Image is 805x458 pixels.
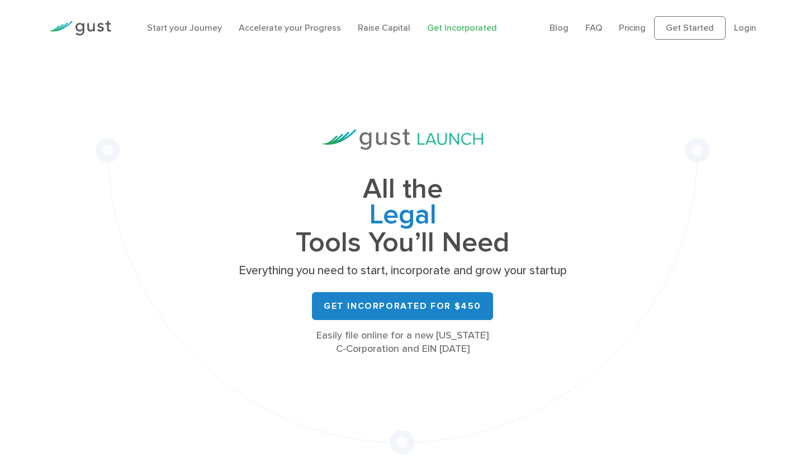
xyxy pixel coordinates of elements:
a: Get Incorporated for $450 [312,292,493,320]
a: Blog [550,22,569,33]
a: Start your Journey [147,22,222,33]
img: Gust Launch Logo [322,129,483,150]
a: FAQ [585,22,602,33]
div: Easily file online for a new [US_STATE] C-Corporation and EIN [DATE] [235,329,570,356]
a: Get Started [654,16,726,40]
a: Login [734,22,756,33]
img: Gust Logo [49,21,111,36]
a: Accelerate your Progress [239,22,341,33]
p: Everything you need to start, incorporate and grow your startup [235,263,570,279]
a: Raise Capital [358,22,410,33]
a: Get Incorporated [427,22,497,33]
span: Governance [235,209,570,237]
a: Pricing [619,22,646,33]
h1: All the Tools You’ll Need [235,176,570,255]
